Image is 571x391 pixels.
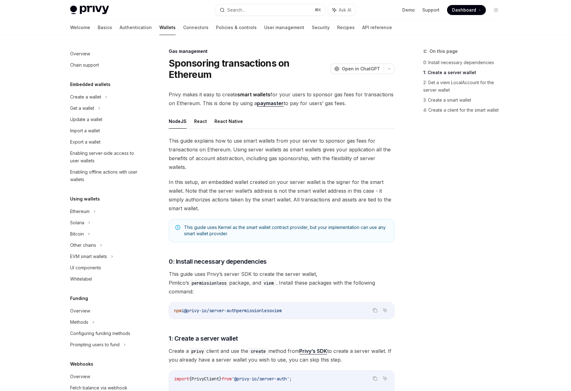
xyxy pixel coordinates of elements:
[402,7,415,13] a: Demo
[175,225,180,230] svg: Note
[98,20,112,35] a: Basics
[184,224,388,237] span: This guide uses Kernel as the smart wallet contract provider, but your implementation can use any...
[491,5,501,15] button: Toggle dark mode
[70,253,107,260] div: EVM smart wallets
[430,48,458,55] span: On this page
[237,91,270,98] strong: smart wallets
[169,257,267,266] span: 0: Install necessary dependencies
[216,20,257,35] a: Policies & controls
[169,90,394,108] span: Privy makes it easy to create for your users to sponsor gas fees for transactions on Ethereum. Th...
[184,308,237,313] span: @privy-io/server-auth
[70,208,90,215] div: Ethereum
[371,306,379,314] button: Copy the contents from the code block
[227,6,245,14] div: Search...
[362,20,392,35] a: API reference
[423,95,506,105] a: 3: Create a smart wallet
[422,7,440,13] a: Support
[70,318,88,326] div: Methods
[159,20,176,35] a: Wallets
[222,376,232,382] span: from
[342,66,380,72] span: Open in ChatGPT
[169,114,187,129] button: NodeJS
[65,166,145,185] a: Enabling offline actions with user wallets
[70,264,101,272] div: UI components
[65,48,145,59] a: Overview
[65,59,145,71] a: Chain support
[70,307,90,315] div: Overview
[70,241,96,249] div: Other chains
[447,5,486,15] a: Dashboard
[312,20,330,35] a: Security
[70,150,141,165] div: Enabling server-side access to user wallets
[120,20,152,35] a: Authentication
[215,4,325,16] button: Search...⌘K
[70,20,90,35] a: Welcome
[169,136,394,171] span: This guide explains how to use smart wallets from your server to sponsor gas fees for transaction...
[261,280,276,287] code: viem
[169,334,238,343] span: 1: Create a server wallet
[423,68,506,78] a: 1: Create a server wallet
[169,48,394,54] div: Gas management
[272,308,282,313] span: viem
[70,230,84,238] div: Bitcoin
[183,20,208,35] a: Connectors
[70,6,109,14] img: light logo
[248,348,268,355] code: create
[237,308,272,313] span: permissionless
[70,168,141,183] div: Enabling offline actions with user wallets
[182,308,184,313] span: i
[65,125,145,136] a: Import a wallet
[169,178,394,213] span: In this setup, an embedded wallet created on your server wallet is the signer for the smart walle...
[232,376,289,382] span: '@privy-io/server-auth'
[257,100,284,107] a: paymaster
[423,58,506,68] a: 0: Install necessary dependencies
[264,20,304,35] a: User management
[70,61,99,69] div: Chain support
[371,374,379,383] button: Copy the contents from the code block
[214,114,243,129] button: React Native
[339,7,351,13] span: Ask AI
[174,376,189,382] span: import
[70,275,92,283] div: Whitelabel
[452,7,476,13] span: Dashboard
[70,219,84,226] div: Solana
[65,148,145,166] a: Enabling server-side access to user wallets
[330,63,384,74] button: Open in ChatGPT
[219,376,222,382] span: }
[70,127,100,135] div: Import a wallet
[169,347,394,364] span: Create a client and use the method from to create a server wallet. If you already have a server w...
[423,78,506,95] a: 2: Get a viem LocalAccount for the server wallet
[315,8,321,13] span: ⌘ K
[65,136,145,148] a: Export a wallet
[70,330,130,337] div: Configuring funding methods
[70,104,94,112] div: Get a wallet
[65,371,145,382] a: Overview
[70,373,90,380] div: Overview
[189,348,206,355] code: privy
[189,376,192,382] span: {
[70,50,90,58] div: Overview
[299,348,327,354] a: Privy’s SDK
[70,138,100,146] div: Export a wallet
[174,308,182,313] span: npm
[70,341,120,348] div: Prompting users to fund
[70,116,102,123] div: Update a wallet
[194,114,207,129] button: React
[65,328,145,339] a: Configuring funding methods
[192,376,219,382] span: PrivyClient
[65,114,145,125] a: Update a wallet
[65,262,145,273] a: UI components
[70,360,93,368] h5: Webhooks
[65,273,145,285] a: Whitelabel
[70,195,100,203] h5: Using wallets
[65,305,145,317] a: Overview
[169,270,394,296] span: This guide uses Privy’s server SDK to create the server wallet, Pimlico’s package, and . Install ...
[70,93,101,101] div: Create a wallet
[169,58,328,80] h1: Sponsoring transactions on Ethereum
[289,376,292,382] span: ;
[337,20,355,35] a: Recipes
[381,374,389,383] button: Ask AI
[328,4,356,16] button: Ask AI
[423,105,506,115] a: 4: Create a client for the smart wallet
[189,280,229,287] code: permissionless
